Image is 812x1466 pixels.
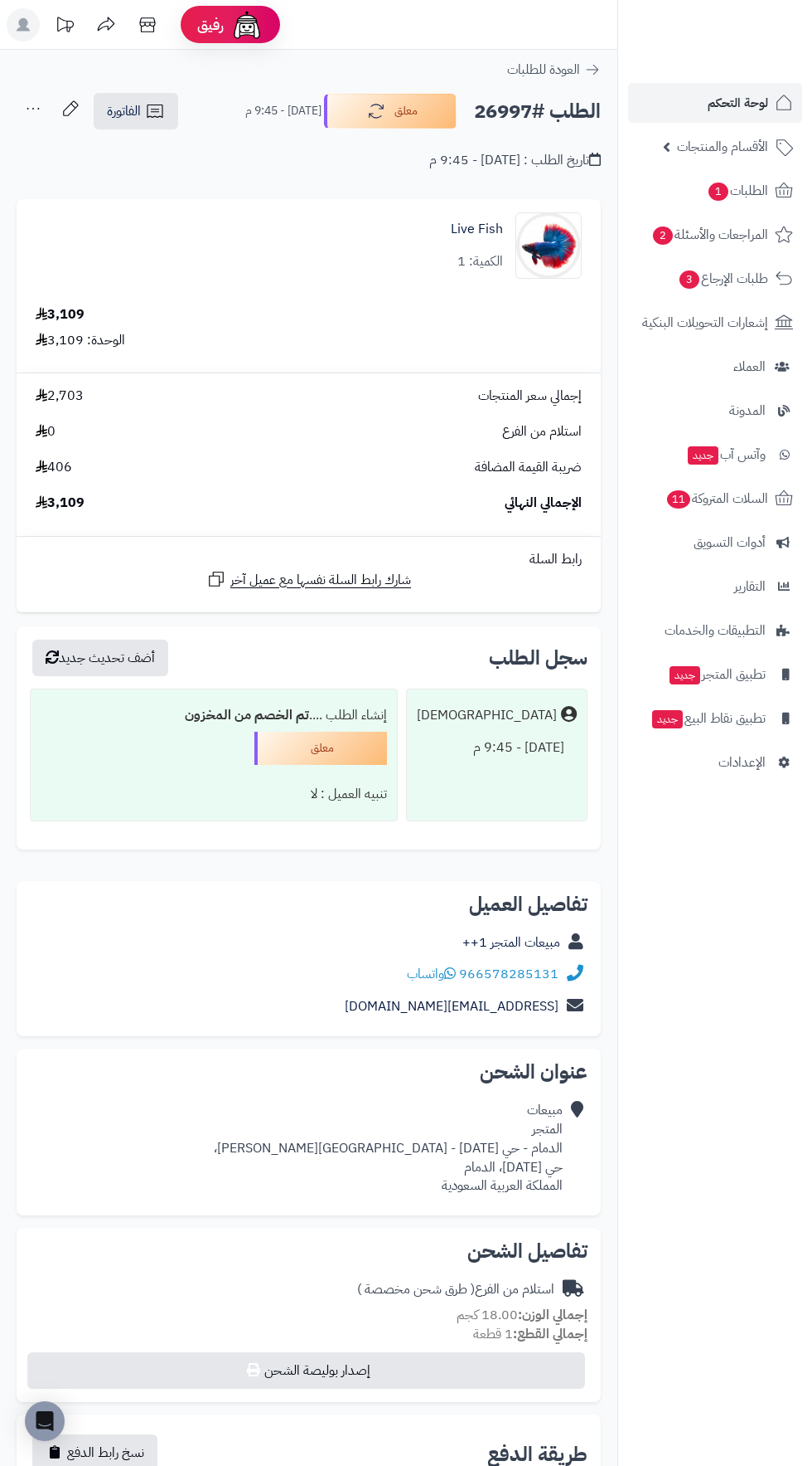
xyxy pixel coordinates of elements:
span: 2,703 [36,387,84,406]
a: طلبات الإرجاع3 [628,259,802,299]
span: جديد [688,446,718,465]
a: لوحة التحكم [628,83,802,123]
span: 0 [36,422,56,441]
span: إجمالي سعر المنتجات [478,387,582,406]
img: 1668693416-2844004-Center-1-90x90.jpg [516,212,581,279]
span: التقارير [734,575,766,598]
a: المدونة [628,391,802,431]
span: 11 [667,490,690,509]
a: واتساب [407,964,456,984]
a: السلات المتروكة11 [628,479,802,519]
span: شارك رابط السلة نفسها مع عميل آخر [230,571,411,590]
span: العملاء [733,355,766,378]
span: رفيق [197,15,224,35]
a: الطلبات1 [628,171,802,211]
div: تاريخ الطلب : [DATE] - 9:45 م [429,151,601,170]
h2: الطلب #26997 [474,95,601,129]
div: رابط السلة [23,550,594,569]
div: معلق [254,732,387,765]
small: 18.00 كجم [457,1305,587,1325]
div: الوحدة: 3,109 [36,331,125,350]
span: الفاتورة [107,101,141,121]
button: إصدار بوليصة الشحن [27,1352,585,1389]
div: مبيعات المتجر الدمام - حي [DATE] - [GEOGRAPHIC_DATA][PERSON_NAME]، حي [DATE]، الدمام المملكة العر... [214,1101,563,1196]
h2: تفاصيل الشحن [30,1241,587,1261]
span: وآتس آب [686,443,766,466]
a: تحديثات المنصة [44,8,85,46]
span: ( طرق شحن مخصصة ) [357,1279,475,1299]
span: الطلبات [707,179,768,202]
span: الإجمالي النهائي [505,494,582,513]
a: المراجعات والأسئلة2 [628,215,802,255]
div: إنشاء الطلب .... [41,699,387,732]
span: أدوات التسويق [694,531,766,554]
span: 406 [36,458,72,477]
img: logo-2.png [699,41,796,76]
h3: سجل الطلب [489,648,587,668]
img: ai-face.png [230,8,263,41]
span: الإعدادات [718,751,766,774]
span: تطبيق المتجر [668,663,766,686]
div: الكمية: 1 [457,252,503,271]
strong: إجمالي الوزن: [518,1305,587,1325]
a: التقارير [628,567,802,606]
a: التطبيقات والخدمات [628,611,802,650]
span: 2 [653,226,673,245]
span: المدونة [729,399,766,422]
span: استلام من الفرع [502,422,582,441]
span: تطبيق نقاط البيع [650,707,766,730]
a: العملاء [628,347,802,387]
small: [DATE] - 9:45 م [245,103,321,119]
span: جديد [669,666,700,684]
a: وآتس آبجديد [628,435,802,475]
div: [DEMOGRAPHIC_DATA] [417,706,557,725]
a: مبيعات المتجر 1++ [462,933,560,952]
div: استلام من الفرع [357,1280,554,1299]
span: نسخ رابط الدفع [67,1443,144,1463]
a: الفاتورة [94,93,178,129]
a: تطبيق نقاط البيعجديد [628,699,802,738]
span: طلبات الإرجاع [678,267,768,290]
span: 3,109 [36,494,85,513]
span: المراجعات والأسئلة [651,223,768,246]
a: أدوات التسويق [628,523,802,563]
b: تم الخصم من المخزون [185,705,309,725]
div: Open Intercom Messenger [25,1401,65,1441]
a: شارك رابط السلة نفسها مع عميل آخر [206,569,411,590]
span: التطبيقات والخدمات [665,619,766,642]
a: العودة للطلبات [507,60,601,80]
div: 3,109 [36,305,85,324]
a: إشعارات التحويلات البنكية [628,303,802,343]
h2: عنوان الشحن [30,1062,587,1082]
a: [EMAIL_ADDRESS][DOMAIN_NAME] [345,996,558,1016]
span: ضريبة القيمة المضافة [475,458,582,477]
small: 1 قطعة [473,1324,587,1344]
div: [DATE] - 9:45 م [417,732,577,764]
a: تطبيق المتجرجديد [628,655,802,694]
span: جديد [652,710,683,728]
a: الإعدادات [628,743,802,782]
h2: طريقة الدفع [487,1444,587,1464]
strong: إجمالي القطع: [513,1324,587,1344]
span: إشعارات التحويلات البنكية [642,311,768,334]
span: 3 [679,270,699,289]
span: لوحة التحكم [708,91,768,114]
span: العودة للطلبات [507,60,580,80]
a: Live Fish [451,220,503,239]
span: الأقسام والمنتجات [677,135,768,158]
button: أضف تحديث جديد [32,640,168,676]
span: 1 [708,183,728,201]
h2: تفاصيل العميل [30,894,587,914]
button: معلق [324,94,457,129]
div: تنبيه العميل : لا [41,778,387,811]
span: السلات المتروكة [665,487,768,510]
a: 966578285131 [459,964,558,984]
